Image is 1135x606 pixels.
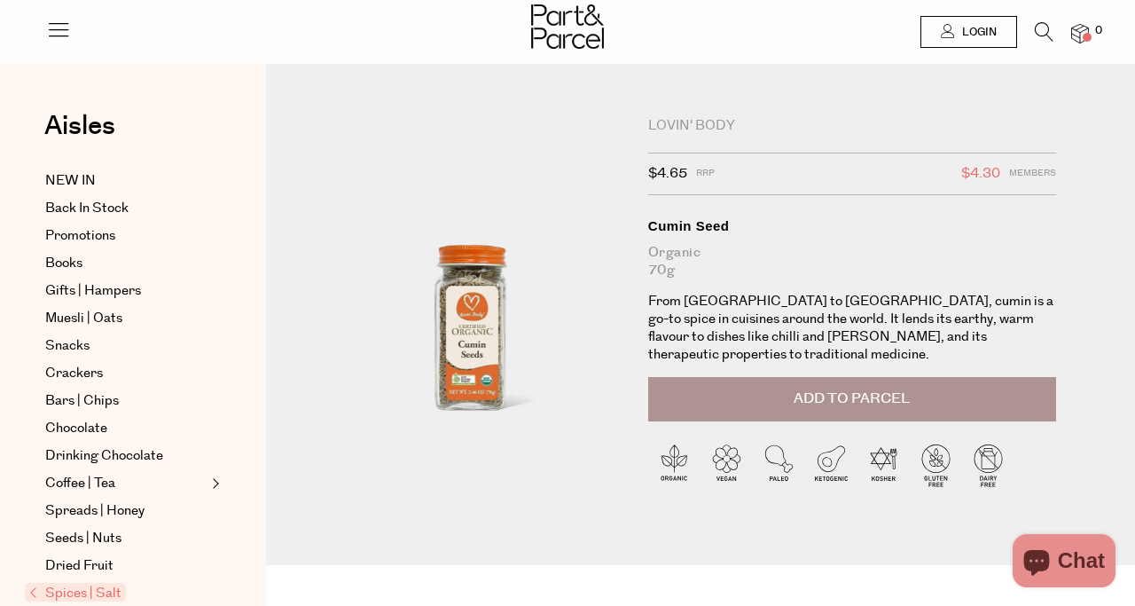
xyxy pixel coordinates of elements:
[44,113,115,157] a: Aisles
[45,308,207,329] a: Muesli | Oats
[648,162,687,185] span: $4.65
[45,170,207,192] a: NEW IN
[45,390,207,412] a: Bars | Chips
[857,439,910,492] img: P_P-ICONS-Live_Bec_V11_Kosher.svg
[753,439,805,492] img: P_P-ICONS-Live_Bec_V11_Paleo.svg
[1071,24,1089,43] a: 0
[648,293,1056,364] p: From [GEOGRAPHIC_DATA] to [GEOGRAPHIC_DATA], cumin is a go-to spice in cuisines around the world....
[45,308,122,329] span: Muesli | Oats
[45,528,121,549] span: Seeds | Nuts
[701,439,753,492] img: P_P-ICONS-Live_Bec_V11_Vegan.svg
[962,439,1014,492] img: P_P-ICONS-Live_Bec_V11_Dairy_Free.svg
[25,583,126,602] span: Spices | Salt
[45,473,207,494] a: Coffee | Tea
[45,418,107,439] span: Chocolate
[648,377,1056,421] button: Add to Parcel
[45,390,119,412] span: Bars | Chips
[45,500,207,522] a: Spreads | Honey
[45,500,145,522] span: Spreads | Honey
[45,473,115,494] span: Coffee | Tea
[1007,534,1121,592] inbox-online-store-chat: Shopify online store chat
[45,555,113,577] span: Dried Fruit
[531,4,604,49] img: Part&Parcel
[45,528,207,549] a: Seeds | Nuts
[45,170,96,192] span: NEW IN
[696,162,715,185] span: RRP
[45,335,90,357] span: Snacks
[1009,162,1056,185] span: Members
[45,445,163,467] span: Drinking Chocolate
[45,225,115,247] span: Promotions
[648,244,1056,279] div: Organic 70g
[45,280,207,302] a: Gifts | Hampers
[648,117,1056,135] div: Lovin' Body
[794,389,910,409] span: Add to Parcel
[45,363,207,384] a: Crackers
[45,335,207,357] a: Snacks
[44,106,115,146] span: Aisles
[207,473,220,494] button: Expand/Collapse Coffee | Tea
[958,25,997,40] span: Login
[45,363,103,384] span: Crackers
[45,280,141,302] span: Gifts | Hampers
[45,555,207,577] a: Dried Fruit
[961,162,1000,185] span: $4.30
[45,198,129,219] span: Back In Stock
[45,253,207,274] a: Books
[45,198,207,219] a: Back In Stock
[29,583,207,604] a: Spices | Salt
[805,439,857,492] img: P_P-ICONS-Live_Bec_V11_Ketogenic.svg
[1091,23,1107,39] span: 0
[45,225,207,247] a: Promotions
[920,16,1017,48] a: Login
[648,439,701,492] img: P_P-ICONS-Live_Bec_V11_Organic.svg
[45,253,82,274] span: Books
[648,217,1056,235] div: Cumin Seed
[45,418,207,439] a: Chocolate
[910,439,962,492] img: P_P-ICONS-Live_Bec_V11_Gluten_Free.svg
[45,445,207,467] a: Drinking Chocolate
